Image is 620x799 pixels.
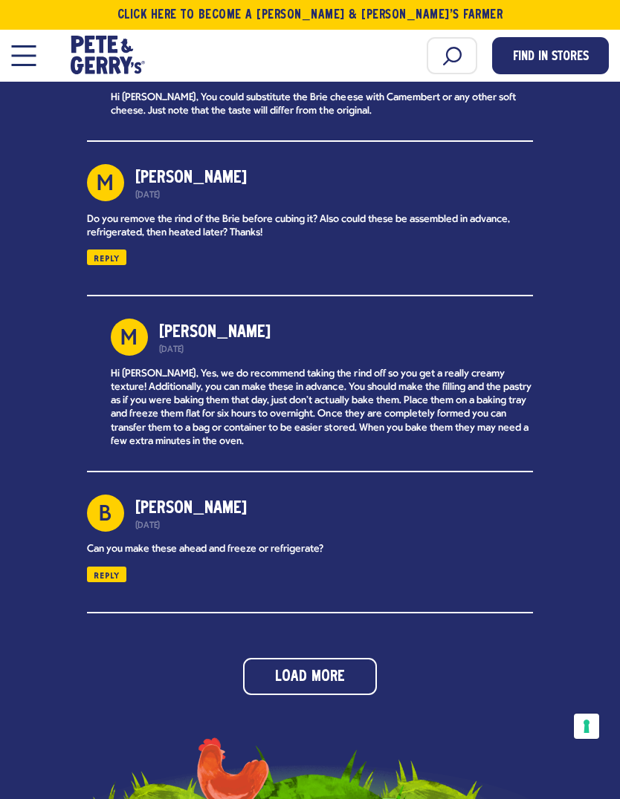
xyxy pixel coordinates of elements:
[159,344,271,357] small: [DATE]
[87,164,533,273] div: item
[135,189,247,203] small: [DATE]
[427,37,477,74] input: Search
[574,714,599,739] button: Your consent preferences for tracking technologies
[11,45,36,66] button: Open Mobile Menu Modal Dialog
[135,498,247,520] h4: [PERSON_NAME]
[97,174,114,196] span: M
[99,504,112,526] span: B
[135,520,247,533] small: [DATE]
[243,658,377,695] button: Load More
[513,48,589,68] span: Find in Stores
[135,168,247,189] h4: [PERSON_NAME]
[120,328,138,350] span: M
[492,37,609,74] a: Find in Stores
[87,567,126,582] button: Reply
[87,543,533,556] p: Can you make these ahead and freeze or refrigerate?
[111,319,533,449] div: item
[111,368,533,449] p: Hi [PERSON_NAME], Yes, we do recommend taking the rind off so you get a really creamy texture! Ad...
[111,91,533,118] p: Hi [PERSON_NAME], You could substitute the Brie cheese with Camembert or any other soft cheese. J...
[87,213,533,240] p: Do you remove the rind of the Brie before cubing it? Also could these be assembled in advance, re...
[87,495,533,590] div: item
[87,250,126,265] button: Reply
[159,322,271,344] h4: [PERSON_NAME]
